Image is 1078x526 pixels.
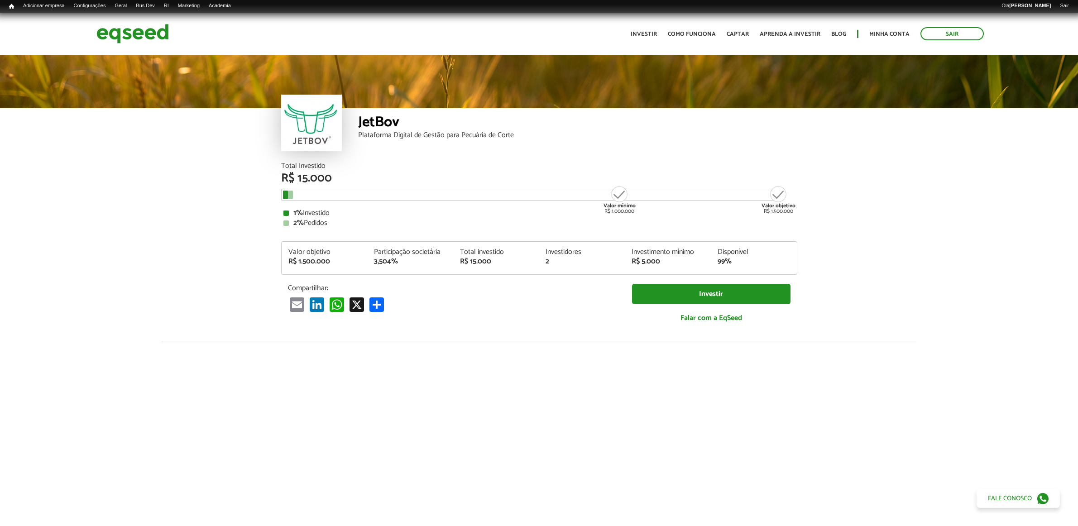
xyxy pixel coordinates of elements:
a: Sair [1055,2,1073,10]
div: Investimento mínimo [632,249,704,256]
div: Disponível [718,249,790,256]
a: Blog [831,31,846,37]
div: Participação societária [374,249,446,256]
a: Bus Dev [131,2,159,10]
a: Investir [632,284,791,304]
div: Investidores [546,249,618,256]
div: R$ 1.000.000 [603,185,637,214]
a: Falar com a EqSeed [632,309,791,327]
div: 3,504% [374,258,446,265]
a: X [348,297,366,312]
div: Valor objetivo [288,249,361,256]
div: Plataforma Digital de Gestão para Pecuária de Corte [358,132,797,139]
a: Fale conosco [977,489,1060,508]
div: Pedidos [283,220,795,227]
div: 2 [546,258,618,265]
div: R$ 1.500.000 [762,185,795,214]
a: Investir [631,31,657,37]
a: Academia [204,2,235,10]
img: EqSeed [96,22,169,46]
a: Sair [920,27,984,40]
div: Investido [283,210,795,217]
a: Adicionar empresa [19,2,69,10]
a: Email [288,297,306,312]
a: RI [159,2,173,10]
div: R$ 15.000 [460,258,532,265]
a: Configurações [69,2,110,10]
a: Geral [110,2,131,10]
div: JetBov [358,115,797,132]
strong: [PERSON_NAME] [1009,3,1051,8]
a: Início [5,2,19,11]
div: Total Investido [281,163,797,170]
div: R$ 15.000 [281,172,797,184]
a: Compartilhar [368,297,386,312]
div: 99% [718,258,790,265]
div: R$ 5.000 [632,258,704,265]
strong: 2% [293,217,304,229]
strong: Valor mínimo [604,201,636,210]
a: WhatsApp [328,297,346,312]
div: Total investido [460,249,532,256]
a: Aprenda a investir [760,31,820,37]
a: Captar [727,31,749,37]
div: R$ 1.500.000 [288,258,361,265]
span: Início [9,3,14,10]
strong: Valor objetivo [762,201,795,210]
strong: 1% [293,207,303,219]
p: Compartilhar: [288,284,618,292]
a: Olá[PERSON_NAME] [997,2,1055,10]
a: Minha conta [869,31,910,37]
a: LinkedIn [308,297,326,312]
a: Como funciona [668,31,716,37]
a: Marketing [173,2,204,10]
